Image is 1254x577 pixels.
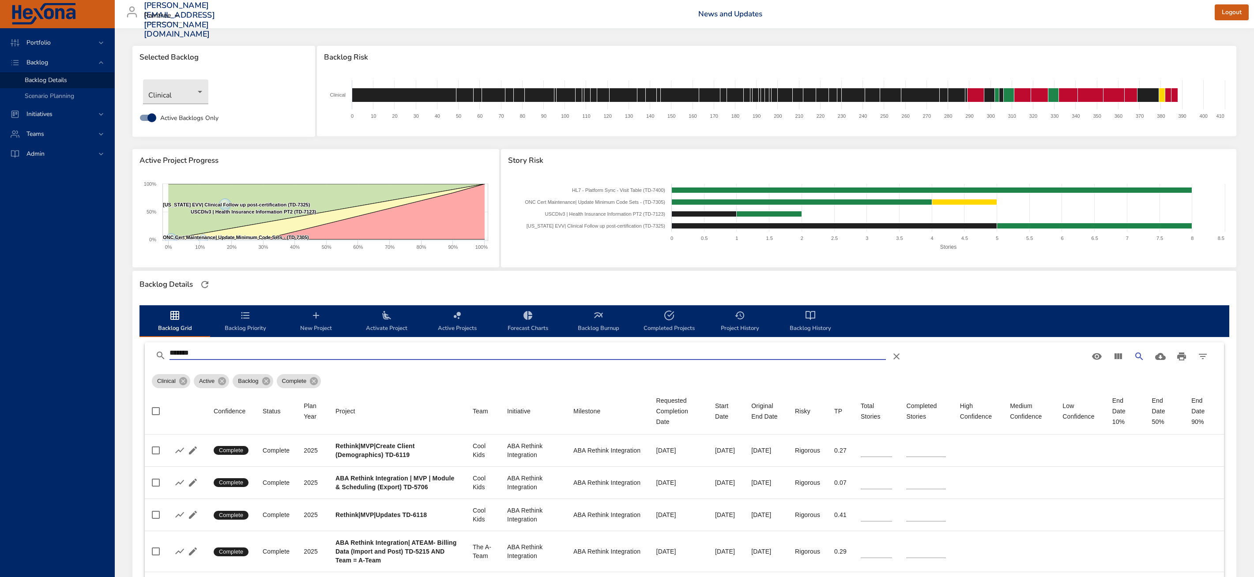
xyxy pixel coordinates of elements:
[1008,113,1016,119] text: 310
[214,406,249,416] span: Confidence
[780,310,840,333] span: Backlog History
[139,53,308,62] span: Selected Backlog
[931,236,934,241] text: 4
[1112,395,1138,427] div: End Date 10%
[165,244,172,250] text: 0%
[987,113,994,119] text: 300
[152,374,190,388] div: Clinical
[735,236,738,241] text: 1
[473,406,488,416] div: Sort
[774,113,782,119] text: 200
[475,244,488,250] text: 100%
[1152,395,1177,427] div: End Date 50%
[561,113,569,119] text: 100
[795,510,820,519] div: Rigorous
[751,401,781,422] div: Sort
[259,244,268,250] text: 30%
[233,377,264,386] span: Backlog
[751,478,781,487] div: [DATE]
[263,510,290,519] div: Complete
[520,113,525,119] text: 80
[473,406,493,416] span: Team
[194,374,229,388] div: Active
[816,113,824,119] text: 220
[330,92,345,97] text: Clinical
[335,442,415,458] b: Rethink|MVP|Create Client (Demographics) TD-6119
[1114,113,1122,119] text: 360
[1086,346,1107,367] button: Standard Views
[335,406,459,416] span: Project
[507,506,559,524] div: ABA Rethink Integration
[1051,113,1058,119] text: 330
[194,377,220,386] span: Active
[667,113,675,119] text: 150
[710,113,718,119] text: 170
[186,476,200,489] button: Edit Project Details
[795,446,820,455] div: Rigorous
[353,244,363,250] text: 60%
[163,235,309,240] text: ONC Cert Maintenance| Update Minimum Code Sets - (TD-7305)
[1010,401,1048,422] span: Medium Confidence
[656,478,701,487] div: [DATE]
[227,244,237,250] text: 20%
[1093,113,1101,119] text: 350
[304,510,321,519] div: 2025
[145,342,1224,371] div: Table Toolbar
[906,401,945,422] span: Completed Stories
[582,113,590,119] text: 110
[263,478,290,487] div: Complete
[19,130,51,138] span: Teams
[214,406,245,416] div: Confidence
[507,406,531,416] div: Sort
[507,406,559,416] span: Initiative
[766,236,772,241] text: 1.5
[19,150,52,158] span: Admin
[448,244,458,250] text: 90%
[507,442,559,459] div: ABA Rethink Integration
[25,76,67,84] span: Backlog Details
[573,406,642,416] span: Milestone
[371,113,376,119] text: 10
[656,395,701,427] div: Sort
[906,401,945,422] div: Sort
[751,510,781,519] div: [DATE]
[473,442,493,459] div: Cool Kids
[751,401,781,422] div: Original End Date
[191,209,316,214] text: USCDIv3 | Health Insurance Information PT2 (TD-7123)
[996,236,998,241] text: 5
[392,113,397,119] text: 20
[1062,401,1098,422] div: Low Confidence
[1062,401,1098,422] div: Sort
[866,236,868,241] text: 3
[1150,346,1171,367] button: Download CSV
[11,3,77,25] img: Hexona
[277,374,321,388] div: Complete
[335,406,355,416] div: Project
[304,446,321,455] div: 2025
[1157,113,1165,119] text: 380
[214,446,249,454] span: Complete
[834,510,847,519] div: 0.41
[335,475,454,491] b: ABA Rethink Integration | MVP | Module & Scheduling (Export) TD-5706
[477,113,482,119] text: 60
[233,374,273,388] div: Backlog
[656,510,701,519] div: [DATE]
[304,401,321,422] div: Sort
[525,199,665,205] text: ONC Cert Maintenance| Update Minimum Code Sets - (TD-7305)
[304,401,321,422] div: Plan Year
[573,510,642,519] div: ABA Rethink Integration
[427,310,487,333] span: Active Projects
[670,236,673,241] text: 0
[195,244,205,250] text: 10%
[656,395,701,427] div: Requested Completion Date
[896,236,903,241] text: 3.5
[186,508,200,521] button: Edit Project Details
[1156,236,1163,241] text: 7.5
[1126,236,1129,241] text: 7
[715,401,737,422] span: Start Date
[573,478,642,487] div: ABA Rethink Integration
[859,113,867,119] text: 240
[752,113,760,119] text: 190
